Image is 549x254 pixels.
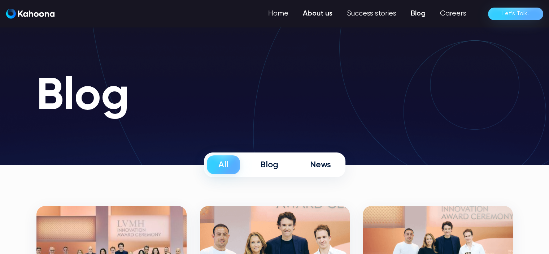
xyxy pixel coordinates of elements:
[310,159,331,170] div: News
[36,72,513,121] h1: Blog
[261,7,296,21] a: Home
[260,159,278,170] div: Blog
[218,159,228,170] div: All
[340,7,404,21] a: Success stories
[488,8,543,20] a: Let’s Talk!
[6,9,55,19] a: home
[433,7,474,21] a: Careers
[296,7,340,21] a: About us
[502,8,529,20] div: Let’s Talk!
[6,9,55,19] img: Kahoona logo white
[404,7,433,21] a: Blog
